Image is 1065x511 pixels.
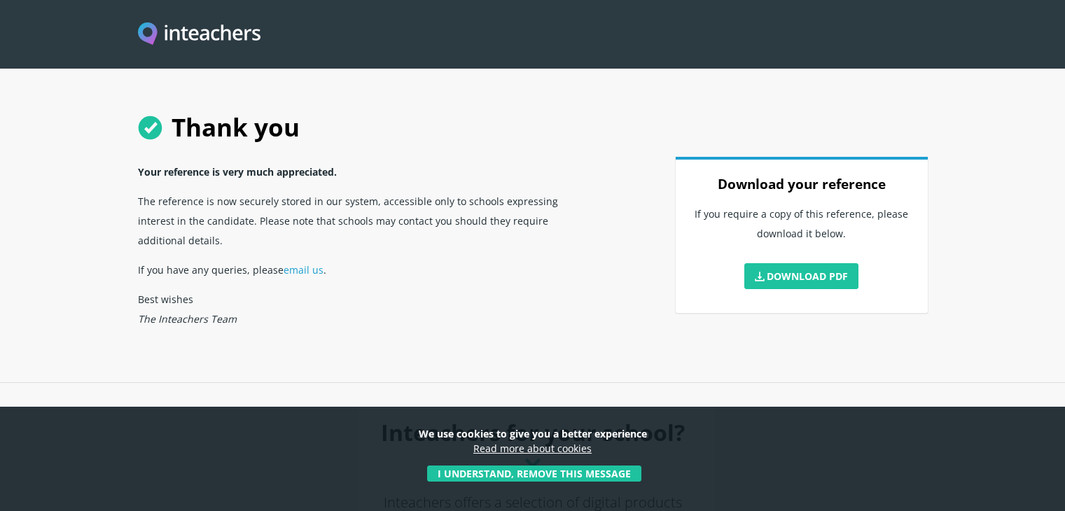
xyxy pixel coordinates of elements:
[744,263,859,289] a: Download PDF
[138,186,592,255] p: The reference is now securely stored in our system, accessible only to schools expressing interes...
[138,284,592,333] p: Best wishes
[138,22,261,47] img: Inteachers
[419,427,647,440] strong: We use cookies to give you a better experience
[138,157,592,186] p: Your reference is very much appreciated.
[138,312,237,325] em: The Inteachers Team
[284,263,323,276] a: email us
[138,22,261,47] a: Visit this site's homepage
[692,169,911,199] h3: Download your reference
[473,442,592,455] a: Read more about cookies
[138,255,592,284] p: If you have any queries, please .
[692,199,911,258] p: If you require a copy of this reference, please download it below.
[138,98,928,157] h1: Thank you
[427,465,641,482] button: I understand, remove this message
